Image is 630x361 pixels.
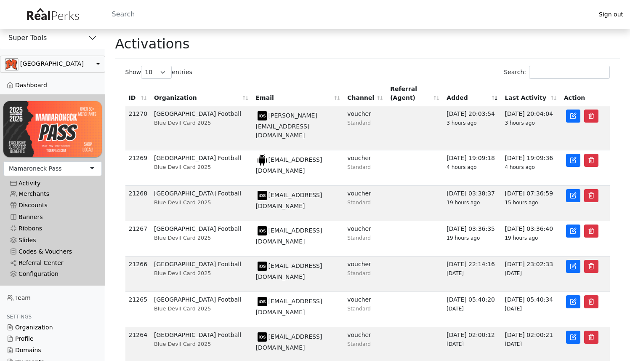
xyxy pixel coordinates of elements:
td: [EMAIL_ADDRESS][DOMAIN_NAME] [253,257,344,292]
small: Standard [347,341,371,347]
td: 21268 [125,186,151,221]
td: [DATE] 03:38:37 [443,186,501,221]
img: 0SBPtshqTvrgEtdEgrWk70gKnUHZpYRm94MZ5hDb.png [5,59,18,70]
input: Search [105,4,593,24]
small: Standard [347,235,371,241]
td: voucher [344,292,387,327]
td: [EMAIL_ADDRESS][DOMAIN_NAME] [253,292,344,327]
td: [PERSON_NAME][EMAIL_ADDRESS][DOMAIN_NAME] [253,106,344,150]
td: [EMAIL_ADDRESS][DOMAIN_NAME] [253,221,344,257]
td: [DATE] 19:09:36 [501,150,561,186]
td: [DATE] 03:36:35 [443,221,501,257]
span: [DATE] [505,270,522,276]
span: 19 hours ago [447,235,480,241]
span: model: iPhone device: ios id: 9458EBAE-2825-4360-8AA0-7BBEB38A8B5D [256,333,268,340]
span: Blue Devil Card 2025 [154,305,211,312]
td: [DATE] 22:14:16 [443,257,501,292]
label: Show entries [125,66,192,79]
span: Blue Devil Card 2025 [154,199,211,206]
a: Sign out [592,9,630,20]
td: [GEOGRAPHIC_DATA] Football [151,221,252,257]
small: Standard [347,306,371,312]
td: voucher [344,257,387,292]
td: 21265 [125,292,151,327]
small: Standard [347,120,371,126]
th: Added: activate to sort column ascending [443,81,501,106]
img: UvwXJMpi3zTF1NL6z0MrguGCGojMqrs78ysOqfof.png [3,101,102,157]
span: [DATE] [447,270,464,276]
div: Activity [10,180,95,187]
label: Search: [504,66,610,79]
span: [DATE] [447,306,464,312]
a: Slides [3,234,102,246]
small: Standard [347,270,371,276]
small: Standard [347,164,371,170]
td: 21269 [125,150,151,186]
td: [DATE] 03:36:40 [501,221,561,257]
th: Action [561,81,610,106]
td: [EMAIL_ADDRESS][DOMAIN_NAME] [253,150,344,186]
td: [GEOGRAPHIC_DATA] Football [151,150,252,186]
span: 4 hours ago [505,164,534,170]
div: Mamaroneck Pass [9,164,62,173]
td: 21270 [125,106,151,150]
a: Referral Center [3,257,102,269]
td: [GEOGRAPHIC_DATA] Football [151,292,252,327]
td: [DATE] 07:36:59 [501,186,561,221]
span: model: iPhone device: ios id: BE8584BB-579F-4323-B59C-E8C6C8552273 [256,262,268,269]
img: real_perks_logo-01.svg [22,5,83,24]
span: Blue Devil Card 2025 [154,120,211,126]
span: 19 hours ago [447,200,480,206]
td: [DATE] 23:02:33 [501,257,561,292]
input: Search: [529,66,610,79]
td: [GEOGRAPHIC_DATA] Football [151,186,252,221]
span: 3 hours ago [505,120,534,126]
th: Email: activate to sort column ascending [253,81,344,106]
span: model: iPhone device: ios id: 2CB74028-9779-4513-A813-4BA3117F28DD [256,298,268,305]
td: [GEOGRAPHIC_DATA] Football [151,257,252,292]
td: 21266 [125,257,151,292]
a: Banners [3,211,102,223]
span: Blue Devil Card 2025 [154,164,211,170]
span: [DATE] [505,306,522,312]
span: 3 hours ago [447,120,476,126]
td: [DATE] 19:09:18 [443,150,501,186]
div: Configuration [10,270,95,278]
td: voucher [344,106,387,150]
h1: Activations [115,36,190,52]
span: Blue Devil Card 2025 [154,235,211,241]
a: Merchants [3,188,102,200]
td: [DATE] 05:40:20 [443,292,501,327]
span: model: iPhone device: ios id: E1698ADA-027F-4424-A517-7789FAEEEBCE [256,192,268,198]
span: 15 hours ago [505,200,538,206]
a: Discounts [3,200,102,211]
a: Codes & Vouchers [3,246,102,257]
td: [DATE] 05:40:34 [501,292,561,327]
span: [DATE] [505,341,522,347]
span: Settings [7,314,32,320]
td: [DATE] 20:03:54 [443,106,501,150]
td: 21267 [125,221,151,257]
th: Referral (Agent): activate to sort column ascending [387,81,443,106]
td: [EMAIL_ADDRESS][DOMAIN_NAME] [253,186,344,221]
th: ID: activate to sort column ascending [125,81,151,106]
td: voucher [344,186,387,221]
span: model: iPhone device: ios id: 53527321-741A-4CE9-9525-85FA4B07FA4B [256,227,268,234]
select: Showentries [141,66,172,79]
span: 19 hours ago [505,235,538,241]
span: model: SM-A546U device: android id: AP3A.240905.015.A2 [256,156,268,163]
a: Ribbons [3,223,102,234]
span: [DATE] [447,341,464,347]
td: voucher [344,150,387,186]
th: Channel: activate to sort column ascending [344,81,387,106]
td: voucher [344,221,387,257]
span: Blue Devil Card 2025 [154,341,211,347]
th: Last Activity: activate to sort column ascending [501,81,561,106]
span: Blue Devil Card 2025 [154,270,211,276]
small: Standard [347,200,371,206]
span: model: iPhone device: ios id: 04757DDF-F065-49C2-9372-9CA88CDE2690 [256,112,268,119]
span: 4 hours ago [447,164,476,170]
th: Organization: activate to sort column ascending [151,81,252,106]
td: [DATE] 20:04:04 [501,106,561,150]
td: [GEOGRAPHIC_DATA] Football [151,106,252,150]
